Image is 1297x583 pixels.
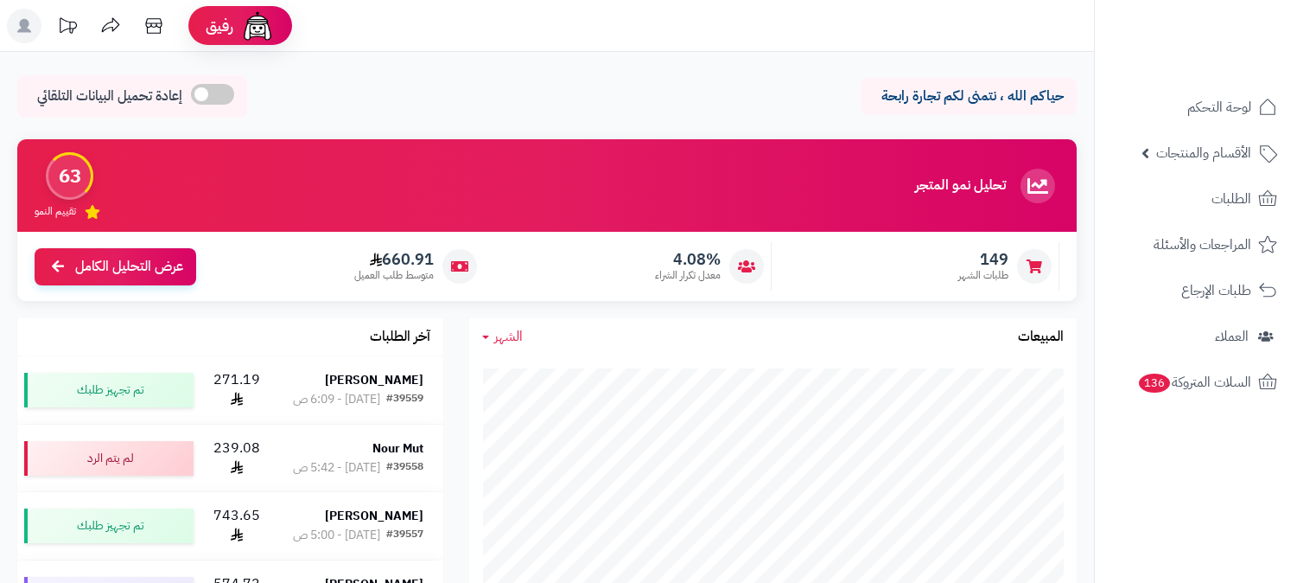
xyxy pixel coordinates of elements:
span: السلات المتروكة [1137,370,1251,394]
a: السلات المتروكة136 [1105,362,1287,403]
a: طلبات الإرجاع [1105,270,1287,311]
strong: Nour Mut [372,439,423,458]
span: إعادة تحميل البيانات التلقائي [37,86,182,106]
td: 743.65 [200,492,273,560]
div: [DATE] - 5:00 ص [293,527,380,544]
span: متوسط طلب العميل [354,268,434,283]
span: طلبات الشهر [958,268,1008,283]
a: العملاء [1105,316,1287,357]
h3: المبيعات [1018,330,1064,345]
p: حياكم الله ، نتمنى لكم تجارة رابحة [874,86,1064,106]
div: [DATE] - 6:09 ص [293,391,380,408]
td: 239.08 [200,425,273,492]
a: الطلبات [1105,178,1287,220]
a: لوحة التحكم [1105,86,1287,128]
a: عرض التحليل الكامل [35,248,196,285]
span: 149 [958,250,1008,269]
img: logo-2.png [1179,35,1281,72]
a: المراجعات والأسئلة [1105,224,1287,266]
a: تحديثات المنصة [46,9,89,48]
span: تقييم النمو [35,204,76,219]
div: #39559 [386,391,423,408]
span: المراجعات والأسئلة [1154,233,1251,257]
div: #39558 [386,459,423,477]
img: ai-face.png [240,9,275,43]
span: طلبات الإرجاع [1181,279,1251,303]
span: معدل تكرار الشراء [655,268,721,283]
span: 660.91 [354,250,434,269]
div: [DATE] - 5:42 ص [293,459,380,477]
a: الشهر [482,327,523,347]
span: الطلبات [1211,187,1251,211]
h3: آخر الطلبات [370,330,430,345]
div: لم يتم الرد [24,441,194,476]
span: عرض التحليل الكامل [75,257,183,277]
strong: [PERSON_NAME] [325,371,423,389]
span: العملاء [1215,324,1249,349]
h3: تحليل نمو المتجر [915,178,1006,194]
span: الشهر [494,326,523,347]
span: رفيق [206,16,233,36]
span: 4.08% [655,250,721,269]
div: تم تجهيز طلبك [24,509,194,543]
td: 271.19 [200,356,273,424]
div: تم تجهيز طلبك [24,373,194,407]
div: #39557 [386,527,423,544]
strong: [PERSON_NAME] [325,507,423,525]
span: 136 [1138,374,1171,394]
span: الأقسام والمنتجات [1156,141,1251,165]
span: لوحة التحكم [1187,95,1251,119]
